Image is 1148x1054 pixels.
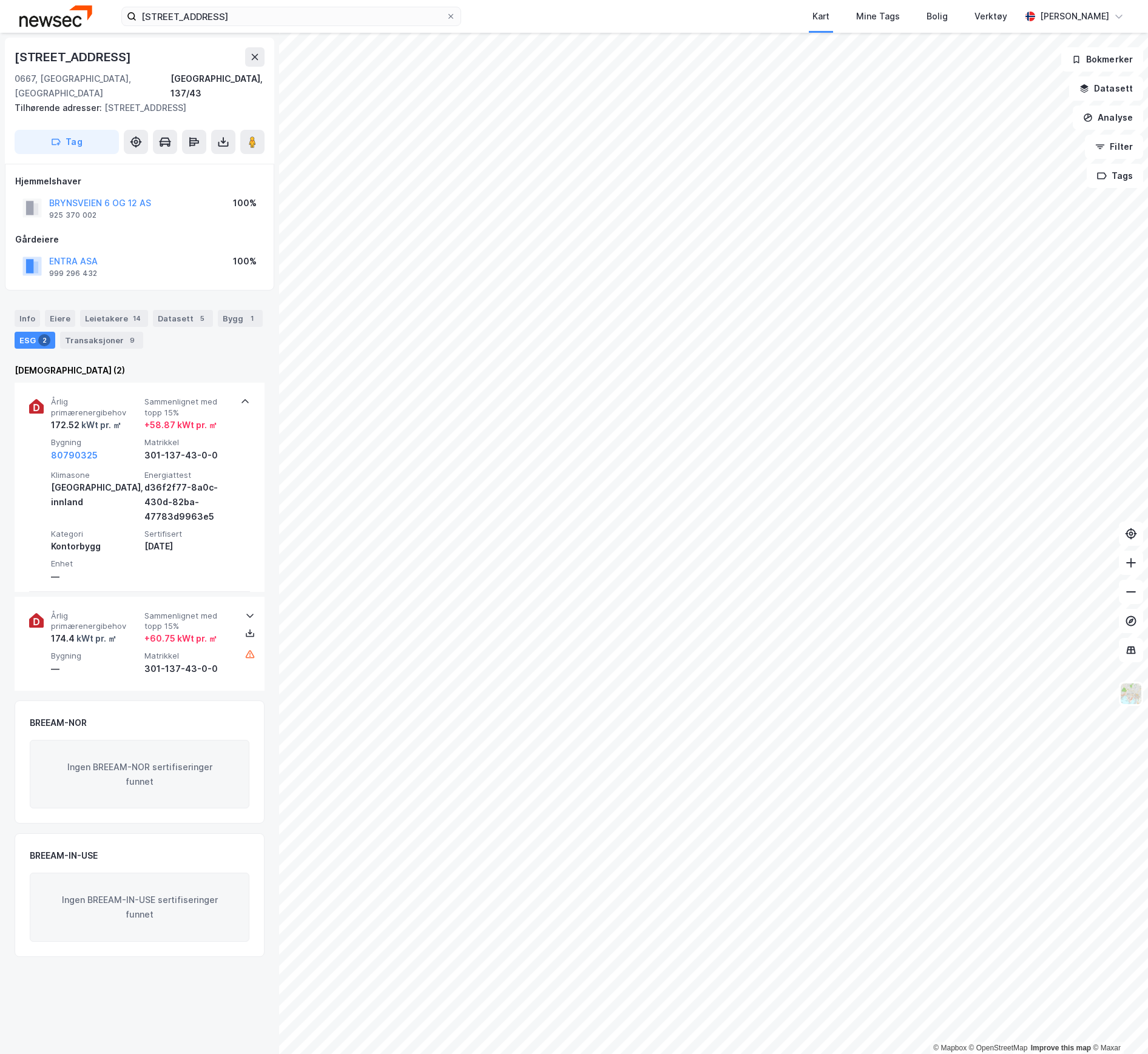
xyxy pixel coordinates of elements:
[927,9,948,24] div: Bolig
[171,72,265,101] div: [GEOGRAPHIC_DATA], 137/43
[144,539,233,554] div: [DATE]
[974,9,1007,24] div: Verktøy
[144,662,233,676] div: 301-137-43-0-0
[233,196,257,210] div: 100%
[15,363,265,378] div: [DEMOGRAPHIC_DATA] (2)
[144,529,233,539] span: Sertifisert
[144,611,233,632] span: Sammenlignet med topp 15%
[30,873,249,942] div: Ingen BREEAM-IN-USE sertifiseringer funnet
[218,310,263,327] div: Bygg
[153,310,213,327] div: Datasett
[15,47,133,67] div: [STREET_ADDRESS]
[126,334,138,346] div: 9
[1031,1044,1091,1052] a: Improve this map
[1061,47,1143,72] button: Bokmerker
[51,651,140,661] span: Bygning
[51,397,140,418] span: Årlig primærenergibehov
[933,1044,967,1052] a: Mapbox
[51,448,98,463] button: 80790325
[144,631,217,646] div: + 60.75 kWt pr. ㎡
[80,310,148,327] div: Leietakere
[246,312,258,324] div: 1
[15,130,119,154] button: Tag
[1085,135,1143,159] button: Filter
[30,848,98,863] div: BREEAM-IN-USE
[856,9,900,24] div: Mine Tags
[15,174,264,189] div: Hjemmelshaver
[812,9,829,24] div: Kart
[1087,996,1148,1054] div: Kontrollprogram for chat
[49,210,96,220] div: 925 370 002
[15,232,264,247] div: Gårdeiere
[1073,106,1143,130] button: Analyse
[1087,164,1143,188] button: Tags
[15,101,255,115] div: [STREET_ADDRESS]
[51,662,140,676] div: —
[15,332,55,349] div: ESG
[49,269,97,278] div: 999 296 432
[144,480,233,524] div: d36f2f77-8a0c-430d-82ba-47783d9963e5
[144,470,233,480] span: Energiattest
[38,334,50,346] div: 2
[51,437,140,448] span: Bygning
[51,529,140,539] span: Kategori
[51,611,140,632] span: Årlig primærenergibehov
[51,418,121,432] div: 172.52
[144,651,233,661] span: Matrikkel
[233,254,257,269] div: 100%
[51,470,140,480] span: Klimasone
[51,539,140,554] div: Kontorbygg
[75,631,116,646] div: kWt pr. ㎡
[137,7,446,25] input: Søk på adresse, matrikkel, gårdeiere, leietakere eller personer
[1119,682,1143,705] img: Z
[51,569,140,584] div: —
[144,437,233,448] span: Matrikkel
[144,418,217,432] div: + 58.87 kWt pr. ㎡
[144,397,233,418] span: Sammenlignet med topp 15%
[144,448,233,463] div: 301-137-43-0-0
[15,72,171,101] div: 0667, [GEOGRAPHIC_DATA], [GEOGRAPHIC_DATA]
[19,5,92,27] img: newsec-logo.f6e21ccffca1b3a03d2d.png
[15,102,104,113] span: Tilhørende adresser:
[1069,76,1143,101] button: Datasett
[15,310,40,327] div: Info
[1040,9,1109,24] div: [PERSON_NAME]
[196,312,208,324] div: 5
[969,1044,1028,1052] a: OpenStreetMap
[45,310,75,327] div: Eiere
[30,740,249,809] div: Ingen BREEAM-NOR sertifiseringer funnet
[79,418,121,432] div: kWt pr. ㎡
[51,559,140,569] span: Enhet
[51,631,116,646] div: 174.4
[51,480,140,509] div: [GEOGRAPHIC_DATA], innland
[30,716,87,730] div: BREEAM-NOR
[60,332,143,349] div: Transaksjoner
[130,312,143,324] div: 14
[1087,996,1148,1054] iframe: Chat Widget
